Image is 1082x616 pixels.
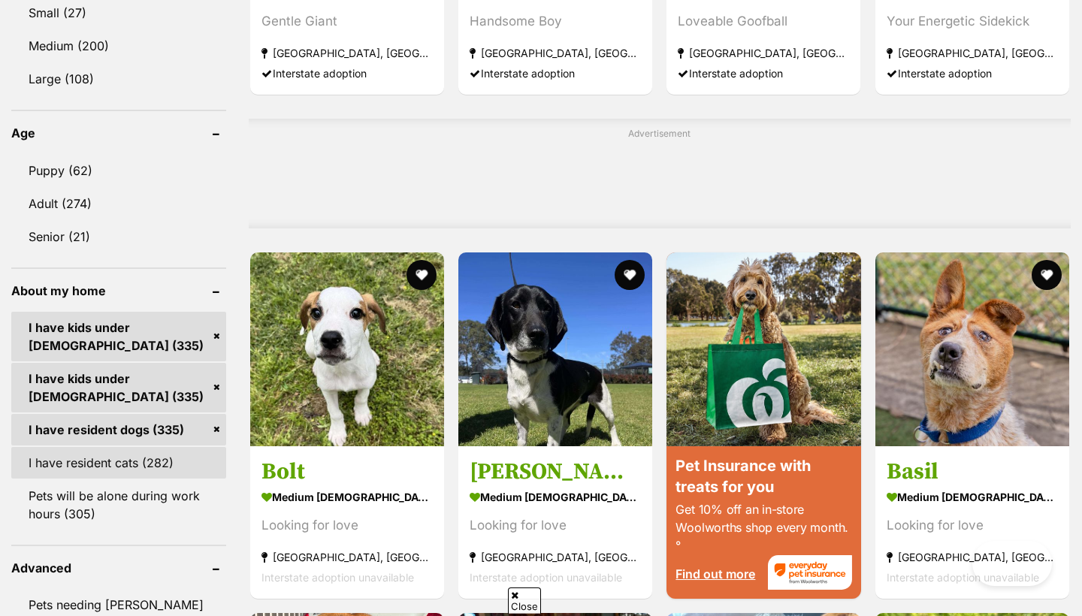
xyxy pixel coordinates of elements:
[11,30,226,62] a: Medium (200)
[972,541,1052,586] iframe: Help Scout Beacon - Open
[261,547,433,567] strong: [GEOGRAPHIC_DATA], [GEOGRAPHIC_DATA]
[11,561,226,575] header: Advanced
[11,312,226,361] a: I have kids under [DEMOGRAPHIC_DATA] (335)
[11,188,226,219] a: Adult (274)
[678,63,849,83] div: Interstate adoption
[887,43,1058,63] strong: [GEOGRAPHIC_DATA], [GEOGRAPHIC_DATA]
[11,284,226,297] header: About my home
[470,11,641,32] div: Handsome Boy
[887,571,1039,584] span: Interstate adoption unavailable
[887,515,1058,536] div: Looking for love
[11,221,226,252] a: Senior (21)
[875,446,1069,599] a: Basil medium [DEMOGRAPHIC_DATA] Dog Looking for love [GEOGRAPHIC_DATA], [GEOGRAPHIC_DATA] Interst...
[261,457,433,486] h3: Bolt
[678,43,849,63] strong: [GEOGRAPHIC_DATA], [GEOGRAPHIC_DATA]
[11,155,226,186] a: Puppy (62)
[887,457,1058,486] h3: Basil
[250,252,444,446] img: Bolt - Beagle x Irish Wolfhound Dog
[470,63,641,83] div: Interstate adoption
[261,11,433,32] div: Gentle Giant
[887,486,1058,508] strong: medium [DEMOGRAPHIC_DATA] Dog
[887,11,1058,32] div: Your Energetic Sidekick
[250,446,444,599] a: Bolt medium [DEMOGRAPHIC_DATA] Dog Looking for love [GEOGRAPHIC_DATA], [GEOGRAPHIC_DATA] Intersta...
[470,486,641,508] strong: medium [DEMOGRAPHIC_DATA] Dog
[261,571,414,584] span: Interstate adoption unavailable
[11,363,226,412] a: I have kids under [DEMOGRAPHIC_DATA] (335)
[508,587,541,614] span: Close
[887,547,1058,567] strong: [GEOGRAPHIC_DATA], [GEOGRAPHIC_DATA]
[407,260,437,290] button: favourite
[11,126,226,140] header: Age
[261,63,433,83] div: Interstate adoption
[458,252,652,446] img: Regina - Beagle x Labrador Dog
[261,486,433,508] strong: medium [DEMOGRAPHIC_DATA] Dog
[261,43,433,63] strong: [GEOGRAPHIC_DATA], [GEOGRAPHIC_DATA]
[249,119,1071,228] div: Advertisement
[470,571,622,584] span: Interstate adoption unavailable
[470,457,641,486] h3: [PERSON_NAME]
[261,515,433,536] div: Looking for love
[678,11,849,32] div: Loveable Goofball
[11,480,226,530] a: Pets will be alone during work hours (305)
[875,252,1069,446] img: Basil - Australian Cattledog
[470,515,641,536] div: Looking for love
[11,447,226,479] a: I have resident cats (282)
[887,63,1058,83] div: Interstate adoption
[11,414,226,445] a: I have resident dogs (335)
[1032,260,1062,290] button: favourite
[470,43,641,63] strong: [GEOGRAPHIC_DATA], [GEOGRAPHIC_DATA]
[458,446,652,599] a: [PERSON_NAME] medium [DEMOGRAPHIC_DATA] Dog Looking for love [GEOGRAPHIC_DATA], [GEOGRAPHIC_DATA]...
[11,63,226,95] a: Large (108)
[615,260,645,290] button: favourite
[470,547,641,567] strong: [GEOGRAPHIC_DATA], [GEOGRAPHIC_DATA]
